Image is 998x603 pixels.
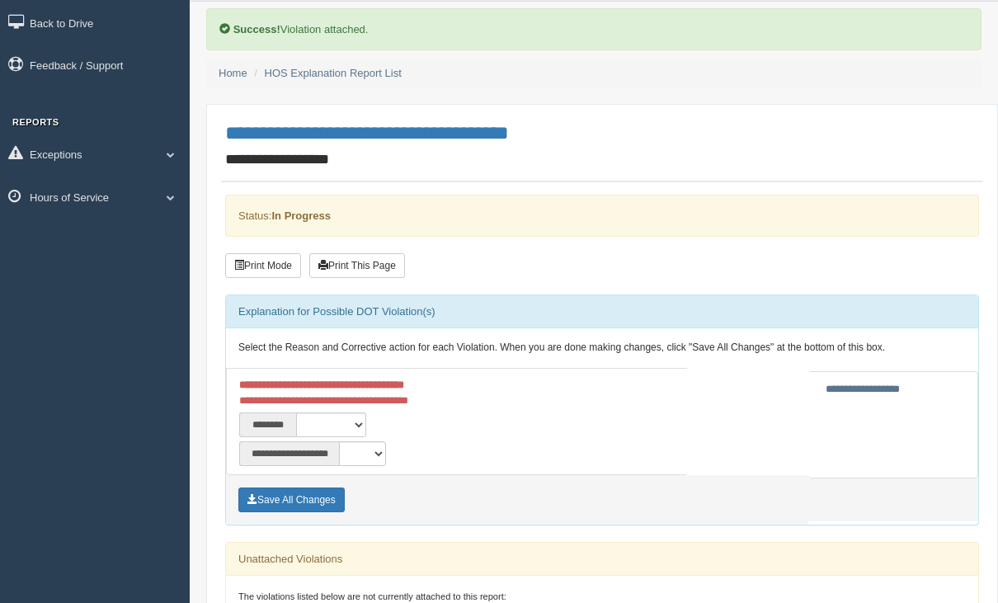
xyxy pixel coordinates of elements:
div: Unattached Violations [226,543,978,576]
strong: In Progress [271,210,331,222]
small: The violations listed below are not currently attached to this report: [238,591,506,601]
button: Print Mode [225,253,301,278]
div: Select the Reason and Corrective action for each Violation. When you are done making changes, cli... [226,328,978,368]
a: HOS Explanation Report List [265,67,402,79]
b: Success! [233,23,280,35]
button: Print This Page [309,253,405,278]
div: Explanation for Possible DOT Violation(s) [226,295,978,328]
div: Status: [225,195,979,237]
a: Home [219,67,247,79]
div: Violation attached. [206,8,982,50]
button: Save [238,488,345,512]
